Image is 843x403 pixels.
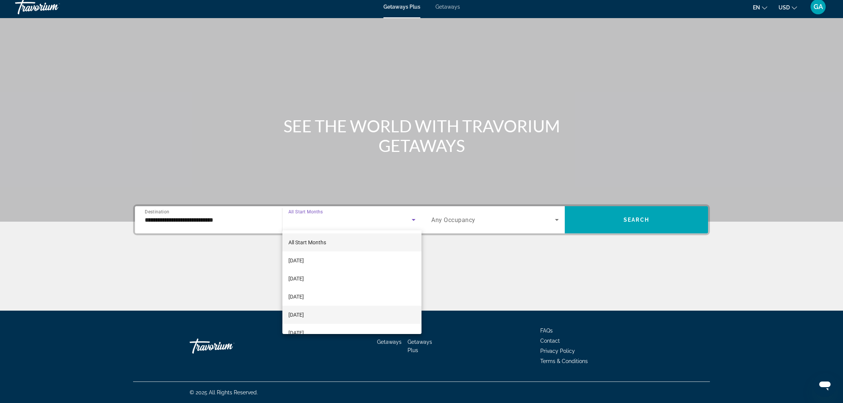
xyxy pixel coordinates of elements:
[288,328,304,337] span: [DATE]
[288,292,304,301] span: [DATE]
[288,274,304,283] span: [DATE]
[288,256,304,265] span: [DATE]
[288,239,326,245] span: All Start Months
[288,310,304,319] span: [DATE]
[813,373,837,397] iframe: Button to launch messaging window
